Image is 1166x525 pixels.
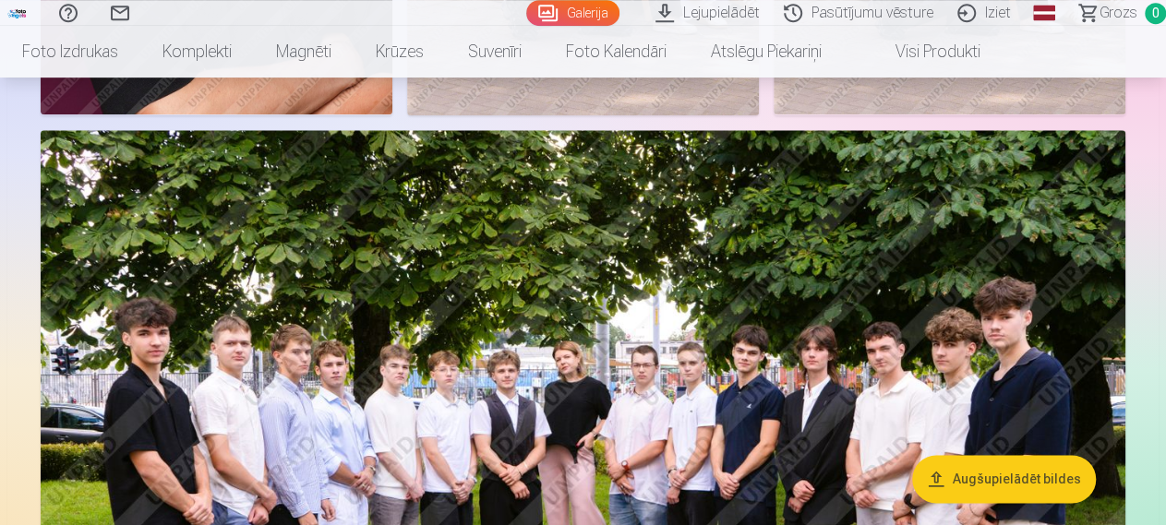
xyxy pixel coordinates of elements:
a: Visi produkti [844,26,1003,78]
a: Krūzes [354,26,446,78]
a: Suvenīri [446,26,544,78]
a: Komplekti [140,26,254,78]
a: Atslēgu piekariņi [689,26,844,78]
button: Augšupielādēt bildes [912,455,1096,503]
img: /fa1 [7,7,28,18]
span: Grozs [1100,2,1137,24]
a: Magnēti [254,26,354,78]
span: 0 [1145,3,1166,24]
a: Foto kalendāri [544,26,689,78]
